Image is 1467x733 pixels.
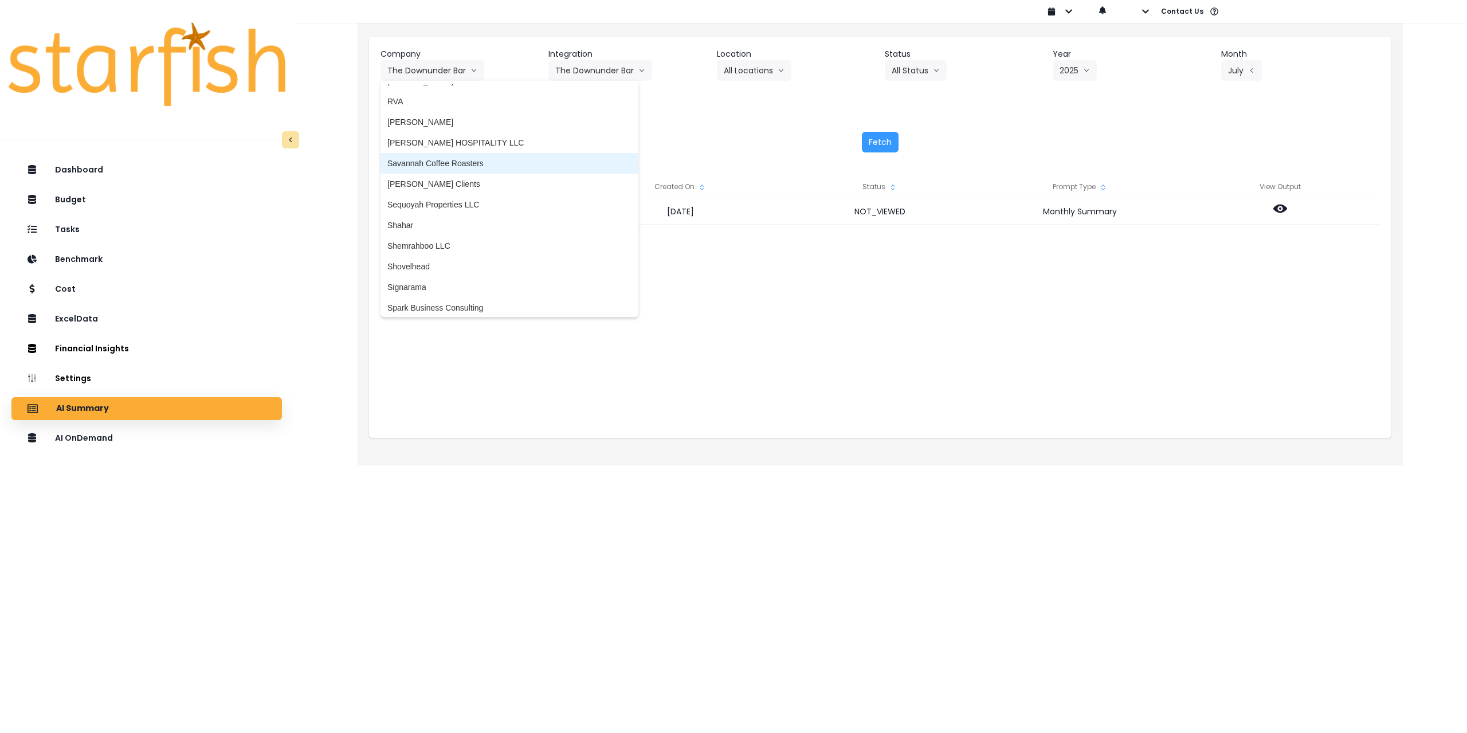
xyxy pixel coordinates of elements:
[387,281,631,293] span: Signarama
[11,248,282,271] button: Benchmark
[697,183,707,192] svg: sort
[387,302,631,313] span: Spark Business Consulting
[980,175,1180,198] div: Prompt Type
[11,338,282,360] button: Financial Insights
[55,195,86,205] p: Budget
[580,175,780,198] div: Created On
[55,254,103,264] p: Benchmark
[548,48,707,60] header: Integration
[387,96,631,107] span: RVA
[1053,48,1211,60] header: Year
[780,175,980,198] div: Status
[885,48,1044,60] header: Status
[11,189,282,211] button: Budget
[1099,183,1108,192] svg: sort
[381,48,539,60] header: Company
[381,81,638,317] ul: The Downunder Bararrow down line
[470,65,477,76] svg: arrow down line
[387,137,631,148] span: [PERSON_NAME] HOSPITALITY LLC
[11,427,282,450] button: AI OnDemand
[1248,65,1255,76] svg: arrow left line
[933,65,940,76] svg: arrow down line
[717,48,876,60] header: Location
[387,178,631,190] span: [PERSON_NAME] Clients
[1180,175,1380,198] div: View Output
[387,116,631,128] span: [PERSON_NAME]
[55,433,113,443] p: AI OnDemand
[1221,60,1262,81] button: Julyarrow left line
[387,158,631,169] span: Savannah Coffee Roasters
[778,65,785,76] svg: arrow down line
[387,219,631,231] span: Shahar
[55,284,76,294] p: Cost
[11,278,282,301] button: Cost
[11,397,282,420] button: AI Summary
[780,198,980,225] div: NOT_VIEWED
[11,308,282,331] button: ExcelData
[862,132,899,152] button: Fetch
[638,65,645,76] svg: arrow down line
[11,159,282,182] button: Dashboard
[55,314,98,324] p: ExcelData
[885,60,947,81] button: All Statusarrow down line
[387,240,631,252] span: Shemrahboo LLC
[717,60,791,81] button: All Locationsarrow down line
[1053,60,1097,81] button: 2025arrow down line
[548,60,652,81] button: The Downunder Bararrow down line
[1083,65,1090,76] svg: arrow down line
[387,199,631,210] span: Sequoyah Properties LLC
[56,403,109,414] p: AI Summary
[55,225,80,234] p: Tasks
[11,367,282,390] button: Settings
[1221,48,1380,60] header: Month
[381,60,484,81] button: The Downunder Bararrow down line
[980,198,1180,225] div: Monthly Summary
[387,261,631,272] span: Shovelhead
[55,165,103,175] p: Dashboard
[888,183,897,192] svg: sort
[11,218,282,241] button: Tasks
[580,198,780,225] div: [DATE]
